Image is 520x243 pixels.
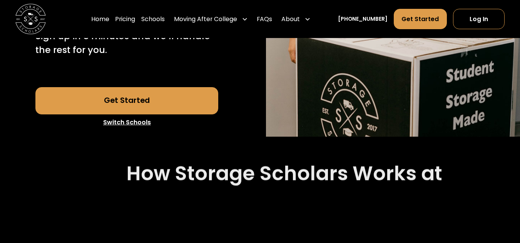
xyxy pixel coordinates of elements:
[278,8,313,30] div: About
[174,15,237,24] div: Moving After College
[126,162,442,185] h2: How Storage Scholars Works at
[15,4,46,34] img: Storage Scholars main logo
[35,29,218,56] p: Sign up in 5 minutes and we’ll handle the rest for you.
[338,15,388,23] a: [PHONE_NUMBER]
[35,114,218,131] a: Switch Schools
[115,8,135,30] a: Pricing
[171,8,251,30] div: Moving After College
[394,9,447,29] a: Get Started
[257,8,272,30] a: FAQs
[281,15,300,24] div: About
[35,87,218,114] a: Get Started
[453,9,505,29] a: Log In
[141,8,165,30] a: Schools
[91,8,109,30] a: Home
